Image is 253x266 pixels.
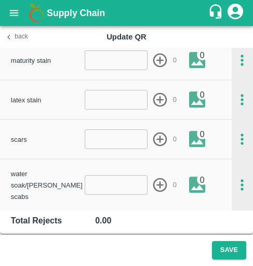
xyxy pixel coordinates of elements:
[189,176,214,193] img: imagePreviewer
[47,8,105,18] b: Supply Chain
[173,135,177,144] span: 0
[95,215,111,227] section: 0.00
[197,49,208,60] div: 0
[173,56,177,65] span: 0
[208,4,226,22] div: customer-support
[11,136,27,143] span: scars
[197,174,208,185] div: 0
[212,241,246,259] button: Save
[189,91,214,108] img: imagePreviewer
[226,2,245,24] div: account of current user
[197,128,208,139] div: 0
[189,130,214,147] img: imagePreviewer
[11,215,62,227] header: Total Rejects
[11,96,42,104] span: latex stain
[173,180,177,190] span: 0
[173,95,177,105] span: 0
[11,170,83,201] span: water soak/[PERSON_NAME] scabs
[53,30,200,44] h6: Update QR
[189,51,214,68] img: imagePreviewer
[26,3,47,23] img: logo
[47,6,208,20] a: Supply Chain
[2,1,26,25] button: open drawer
[11,57,51,64] span: maturity stain
[197,89,208,100] div: 0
